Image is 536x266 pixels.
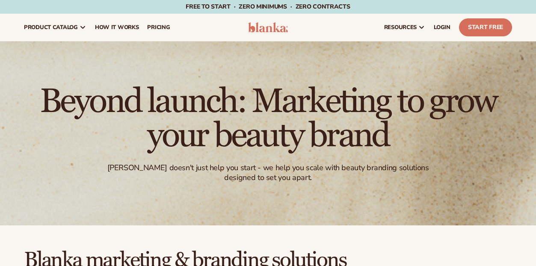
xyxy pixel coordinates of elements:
h1: Beyond launch: Marketing to grow your beauty brand [33,84,503,153]
span: LOGIN [434,24,450,31]
span: Free to start · ZERO minimums · ZERO contracts [186,3,350,11]
img: logo [248,22,288,33]
a: product catalog [20,14,91,41]
a: How It Works [91,14,143,41]
span: product catalog [24,24,78,31]
span: pricing [147,24,170,31]
span: resources [384,24,417,31]
a: LOGIN [429,14,455,41]
div: [PERSON_NAME] doesn't just help you start - we help you scale with beauty branding solutions desi... [94,163,442,183]
a: pricing [143,14,174,41]
a: Start Free [459,18,512,36]
a: resources [380,14,429,41]
span: How It Works [95,24,139,31]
